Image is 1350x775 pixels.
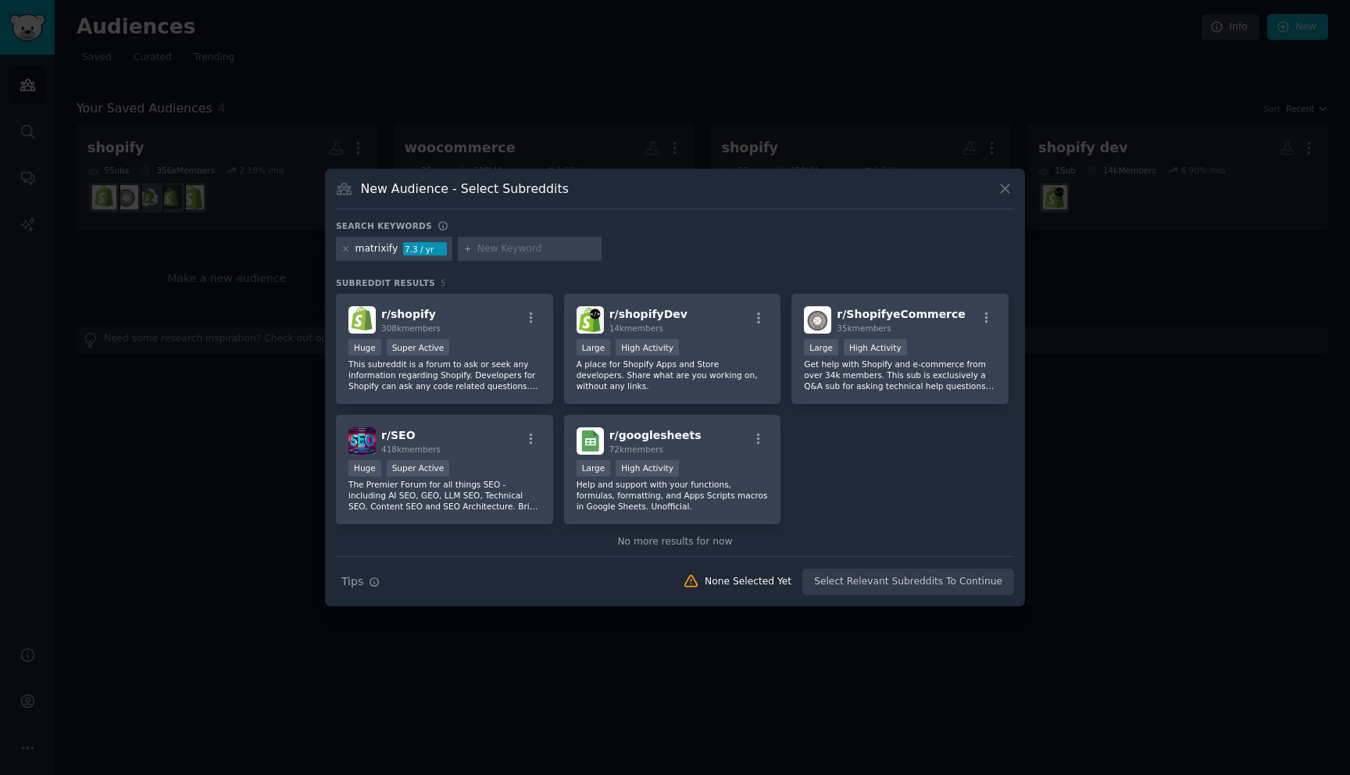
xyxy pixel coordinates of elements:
[577,359,769,391] p: A place for Shopify Apps and Store developers. Share what are you working on, without any links.
[403,242,447,256] div: 7.3 / yr
[609,429,702,441] span: r/ googlesheets
[381,308,436,320] span: r/ shopify
[577,427,604,455] img: googlesheets
[348,427,376,455] img: SEO
[387,460,450,477] div: Super Active
[336,568,385,595] button: Tips
[348,479,541,512] p: The Premier Forum for all things SEO - including AI SEO, GEO, LLM SEO, Technical SEO, Content SEO...
[609,323,663,333] span: 14k members
[705,575,791,589] div: None Selected Yet
[336,549,1014,569] div: Need more communities?
[348,460,381,477] div: Huge
[804,339,838,355] div: Large
[336,277,435,288] span: Subreddit Results
[616,460,679,477] div: High Activity
[577,479,769,512] p: Help and support with your functions, formulas, formatting, and Apps Scripts macros in Google She...
[577,339,611,355] div: Large
[381,445,441,454] span: 418k members
[341,573,363,590] span: Tips
[355,242,398,256] div: matrixify
[804,359,996,391] p: Get help with Shopify and e-commerce from over 34k members. This sub is exclusively a Q&A sub for...
[348,339,381,355] div: Huge
[348,306,376,334] img: shopify
[577,306,604,334] img: shopifyDev
[381,323,441,333] span: 308k members
[804,306,831,334] img: ShopifyeCommerce
[837,308,966,320] span: r/ ShopifyeCommerce
[609,445,663,454] span: 72k members
[361,180,569,197] h3: New Audience - Select Subreddits
[477,242,596,256] input: New Keyword
[336,220,432,231] h3: Search keywords
[609,308,687,320] span: r/ shopifyDev
[577,460,611,477] div: Large
[837,323,891,333] span: 35k members
[381,429,416,441] span: r/ SEO
[844,339,907,355] div: High Activity
[336,535,1014,549] div: No more results for now
[441,278,446,287] span: 5
[387,339,450,355] div: Super Active
[348,359,541,391] p: This subreddit is a forum to ask or seek any information regarding Shopify. Developers for Shopif...
[616,339,679,355] div: High Activity
[684,555,788,566] span: Add to your keywords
